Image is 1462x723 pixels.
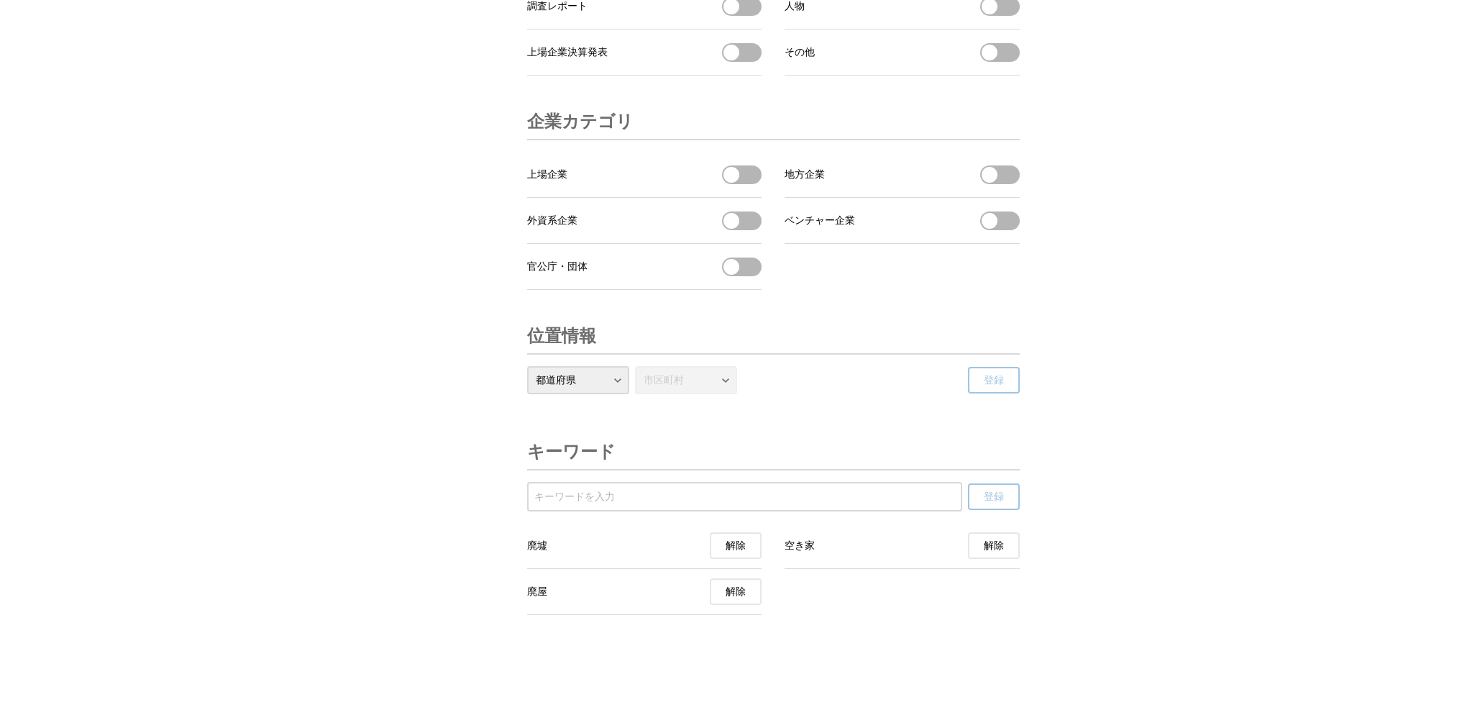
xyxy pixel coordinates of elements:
[527,260,588,273] span: 官公庁・団体
[785,168,825,181] span: 地方企業
[527,586,547,599] span: 廃屋
[527,319,596,353] h3: 位置情報
[527,214,577,227] span: 外資系企業
[785,540,815,553] span: 空き家
[726,586,746,599] span: 解除
[527,168,567,181] span: 上場企業
[968,483,1020,510] button: 登録
[984,374,1004,387] span: 登録
[527,435,616,469] h3: キーワード
[968,532,1020,559] button: 空き家の受信を解除
[968,367,1020,394] button: 登録
[527,366,629,394] select: 都道府県
[726,540,746,553] span: 解除
[710,532,762,559] button: 廃墟の受信を解除
[710,578,762,605] button: 廃屋の受信を解除
[527,104,634,139] h3: 企業カテゴリ
[635,366,737,394] select: 市区町村
[785,214,855,227] span: ベンチャー企業
[984,540,1004,553] span: 解除
[534,489,955,505] input: 受信するキーワードを登録する
[527,46,608,59] span: 上場企業決算発表
[527,540,547,553] span: 廃墟
[785,46,815,59] span: その他
[984,491,1004,504] span: 登録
